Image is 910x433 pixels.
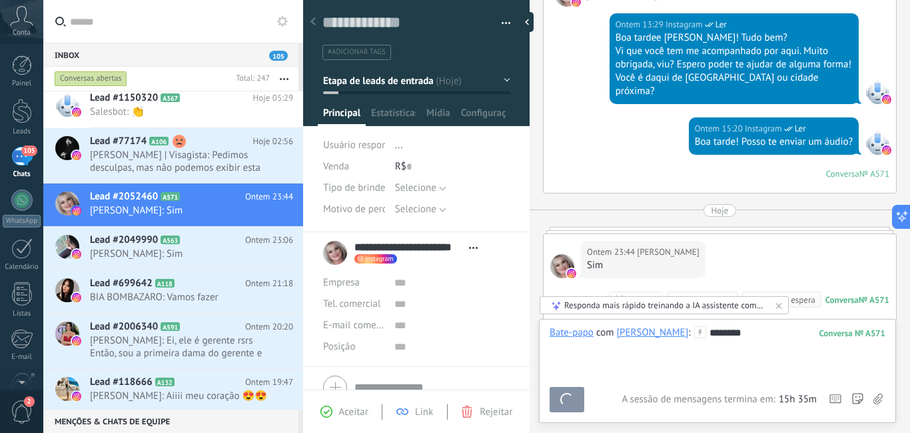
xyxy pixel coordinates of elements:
div: WhatsApp [3,215,41,228]
span: A118 [155,279,175,288]
span: A367 [161,93,180,102]
div: A sessão de mensagens termina em [622,393,817,406]
div: Boa tarde! Posso te enviar um áudio? [695,135,853,149]
span: Rejeitar [480,406,512,418]
div: Inbox [43,43,298,67]
div: Responda mais rápido treinando a IA assistente com sua fonte de dados [564,300,765,311]
span: Ontem 23:06 [245,234,293,247]
div: Total: 247 [230,72,270,85]
span: Célia Aparecida da Silva [637,246,699,259]
span: Lead #1150320 [90,91,158,105]
div: Conversa [826,168,859,179]
div: Hoje [711,204,729,217]
button: Selecione [395,199,446,220]
div: Ontem 13:29 [616,18,666,31]
div: Ontem 15:20 [695,122,745,135]
button: Selecione [395,177,446,199]
span: 105 [21,145,37,156]
span: E-mail comercial [323,319,394,332]
span: Selecione [395,203,436,215]
div: Colocar em espera [747,294,815,306]
span: Lead #2049990 [90,234,158,247]
span: A563 [161,236,180,244]
span: : [688,326,690,340]
span: Instagram [666,18,703,31]
span: A591 [161,322,180,331]
span: Hoje 02:56 [253,135,293,148]
a: Lead #2052460 A571 Ontem 23:44 [PERSON_NAME]: Sim [43,183,303,226]
span: Lead #2052460 [90,190,158,203]
span: Lead #77174 [90,135,147,148]
span: Tipo de brinde [323,183,385,193]
a: Lead #1150320 A367 Hoje 05:29 Salesbot: 👏 [43,85,303,127]
span: Lead #2006340 [90,320,158,334]
div: Conversas abertas [55,71,127,87]
span: Ontem 23:44 [245,190,293,203]
div: Usuário responsável [323,135,385,156]
span: Ontem 19:47 [245,376,293,389]
div: Vi que você tem me acompanhado por aqui. Muito obrigada, viu? Espero poder te ajudar de alguma fo... [616,45,853,71]
span: A132 [155,378,175,386]
div: Menções & Chats de equipe [43,409,298,433]
span: Selecione [395,181,436,194]
div: Empresa [323,272,384,294]
div: Leads [3,127,41,136]
span: [PERSON_NAME]: Aiiii meu coração 😍😍 [90,390,268,402]
img: instagram.svg [72,206,81,215]
img: instagram.svg [72,250,81,259]
div: E-mail [3,353,41,362]
div: Venda [323,156,385,177]
div: Resumir [628,294,658,306]
img: instagram.svg [72,336,81,346]
div: Listas [3,310,41,318]
div: Motivo de perda [323,199,385,220]
span: Mídia [426,107,450,126]
span: com [596,326,614,340]
span: A571 [161,192,180,201]
span: [PERSON_NAME]: Sim [90,204,268,217]
img: instagram.svg [72,293,81,302]
div: 571 [819,328,885,339]
a: Lead #118666 A132 Ontem 19:47 [PERSON_NAME]: Aiiii meu coração 😍😍 [43,369,303,412]
span: Ler [795,122,806,135]
a: Lead #699642 A118 Ontem 21:18 BIA BOMBAZARO: Vamos fazer [43,270,303,313]
img: instagram.svg [72,392,81,401]
span: [PERSON_NAME] | Visagista: Pedimos desculpas, mas não podemos exibir esta mensagem devido a restr... [90,149,268,174]
span: Link [415,406,433,418]
span: Venda [323,160,349,173]
div: Célia Aparecida da Silva [617,326,689,338]
div: R$ [395,156,510,177]
span: Posição [323,342,355,352]
span: Tel. comercial [323,298,380,310]
span: Instagram [865,131,889,155]
div: Calendário [3,263,41,272]
span: ... [395,139,403,151]
div: Painel [3,79,41,88]
span: Ontem 20:20 [245,320,293,334]
div: Ontem 23:44 [587,246,637,259]
img: instagram.svg [567,269,576,278]
div: Posição [323,336,384,358]
div: Tipo de brinde [323,177,385,199]
span: #adicionar tags [328,47,386,57]
button: E-mail comercial [323,315,384,336]
a: Lead #2006340 A591 Ontem 20:20 [PERSON_NAME]: Ei, ele é gerente rsrs Então, sou a primeira dama d... [43,314,303,368]
img: instagram.svg [72,151,81,160]
div: Chats [3,170,41,179]
span: Principal [323,107,360,126]
div: Você é daqui de [GEOGRAPHIC_DATA] ou cidade próxima? [616,71,853,98]
span: instagram [365,256,394,262]
span: Lead #118666 [90,376,153,389]
img: instagram.svg [882,95,891,104]
div: Conversa [825,294,859,306]
div: № A571 [859,168,889,179]
span: Salesbot: 👏 [90,105,268,118]
span: Instagram [745,122,782,135]
div: Sim [587,259,699,272]
img: instagram.svg [72,107,81,117]
span: Motivo de perda [323,204,392,214]
span: Instagram [865,80,889,104]
span: [PERSON_NAME]: Sim [90,248,268,260]
a: Lead #77174 A106 Hoje 02:56 [PERSON_NAME] | Visagista: Pedimos desculpas, mas não podemos exibir ... [43,128,303,183]
a: Lead #2049990 A563 Ontem 23:06 [PERSON_NAME]: Sim [43,227,303,270]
